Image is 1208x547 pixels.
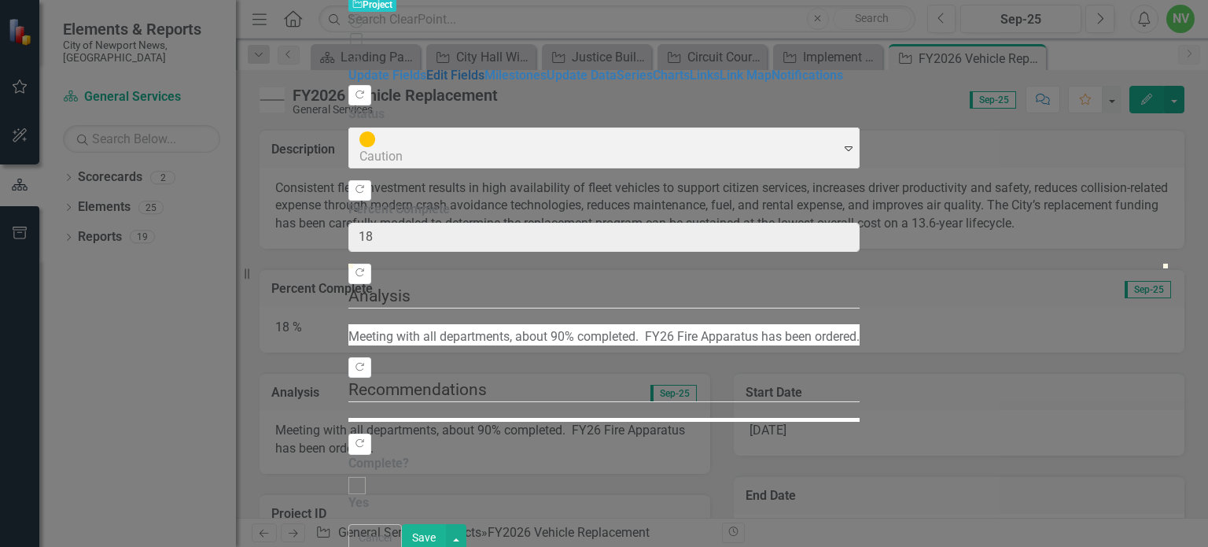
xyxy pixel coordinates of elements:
[348,105,860,124] label: Status
[348,328,860,346] p: Meeting with all departments, about 90% completed. FY26 Fire Apparatus has been ordered.
[348,455,860,473] label: Complete?
[772,68,843,83] a: Notifications
[348,494,860,512] div: Yes
[547,68,617,83] a: Update Data
[617,68,653,83] a: Series
[348,68,426,83] a: Update Fields
[653,68,690,83] a: Charts
[348,284,860,309] legend: Analysis
[348,201,860,219] label: Percent Complete
[690,68,720,83] a: Links
[426,68,484,83] a: Edit Fields
[348,378,860,402] legend: Recommendations
[484,68,547,83] a: Milestones
[720,68,772,83] a: Link Map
